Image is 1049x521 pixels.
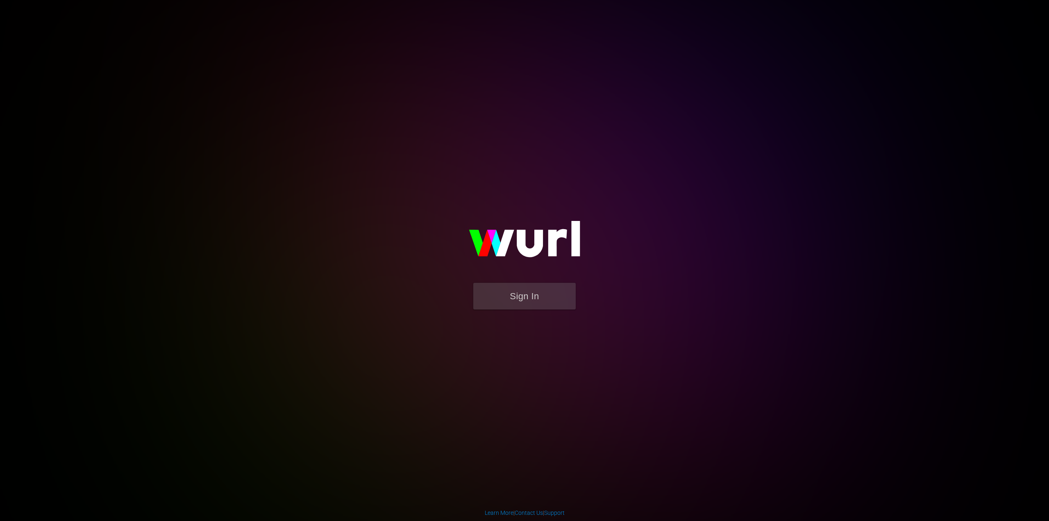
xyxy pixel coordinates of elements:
img: wurl-logo-on-black-223613ac3d8ba8fe6dc639794a292ebdb59501304c7dfd60c99c58986ef67473.svg [443,203,606,283]
div: | | [485,509,565,517]
a: Support [544,510,565,516]
button: Sign In [473,283,576,309]
a: Contact Us [515,510,543,516]
a: Learn More [485,510,513,516]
